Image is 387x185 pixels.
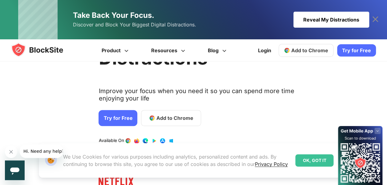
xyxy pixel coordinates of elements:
[141,110,201,126] a: Add to Chrome
[99,87,295,107] text: Improve your focus when you need it so you can spend more time enjoying your life
[20,144,63,158] iframe: Message from company
[4,4,44,9] span: Hi. Need any help?
[91,39,141,61] a: Product
[197,39,239,61] a: Blog
[73,20,196,29] span: Discover and Block Your Biggest Digital Distractions.
[99,110,137,126] a: Try for Free
[295,154,333,167] div: OK, GOT IT
[254,43,275,58] a: Login
[5,160,25,180] iframe: Button to launch messaging window
[5,146,17,158] iframe: Close message
[63,153,291,168] p: We Use Cookies for various purposes including analytics, personalized content and ads. By continu...
[293,12,369,28] div: Reveal My Distractions
[279,44,333,57] a: Add to Chrome
[156,114,193,122] span: Add to Chrome
[141,39,197,61] a: Resources
[291,47,328,53] span: Add to Chrome
[284,47,290,53] img: chrome-icon.svg
[11,42,75,57] img: blocksite-icon.5d769676.svg
[337,44,376,57] a: Try for Free
[73,11,154,20] span: Take Back Your Focus.
[255,161,288,167] a: Privacy Policy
